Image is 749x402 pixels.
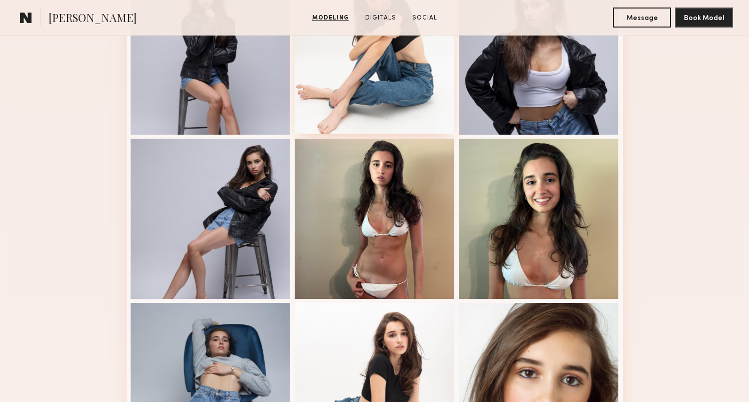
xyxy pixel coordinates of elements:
button: Book Model [675,8,733,28]
a: Social [408,14,441,23]
a: Book Model [675,13,733,22]
a: Digitals [361,14,400,23]
span: [PERSON_NAME] [49,10,137,28]
button: Message [613,8,671,28]
a: Modeling [308,14,353,23]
